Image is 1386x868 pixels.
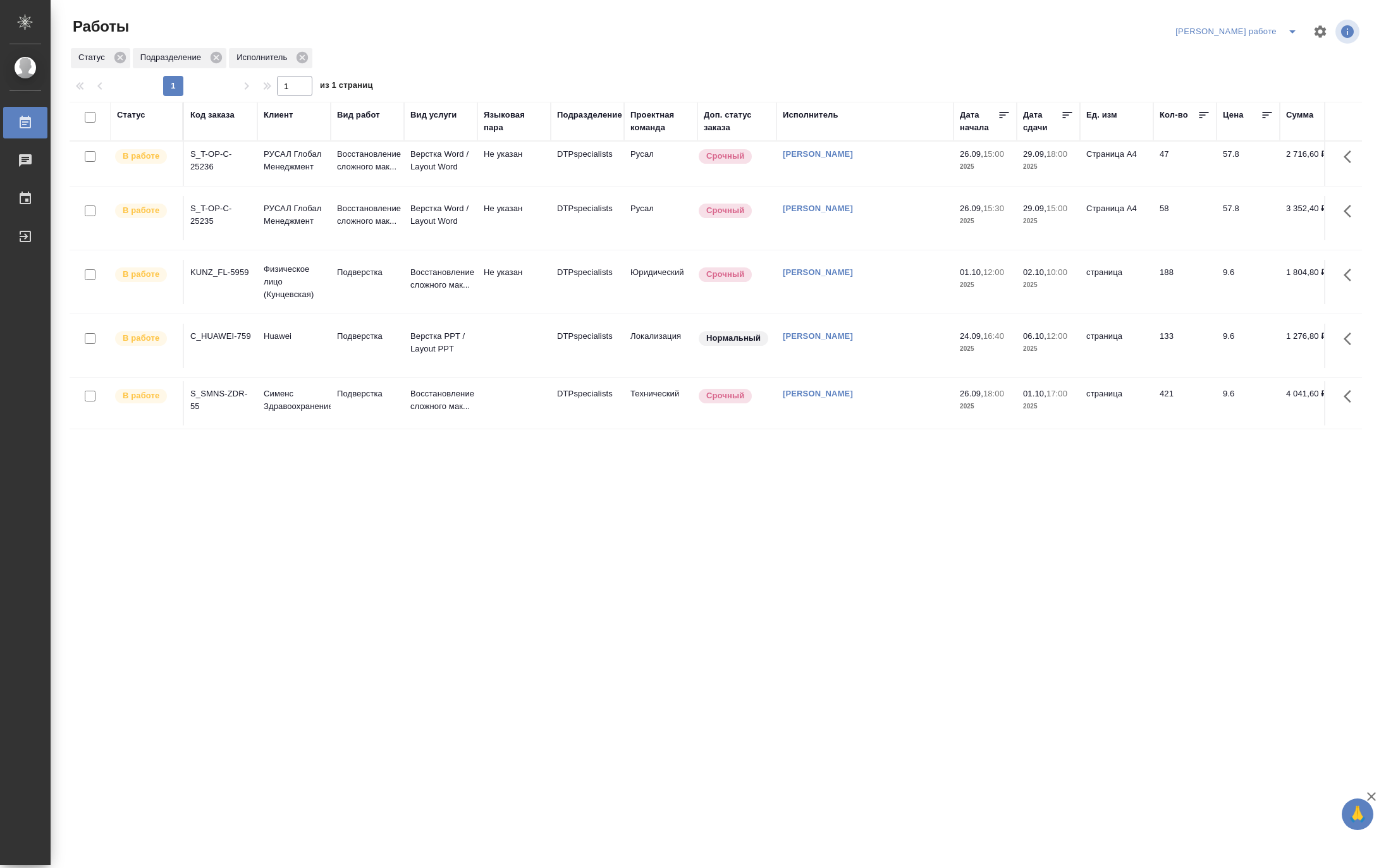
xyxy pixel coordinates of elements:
p: 29.09, [1023,149,1046,159]
p: РУСАЛ Глобал Менеджмент [264,148,324,173]
td: Страница А4 [1080,196,1153,240]
a: [PERSON_NAME] [783,204,853,213]
span: Посмотреть информацию [1335,20,1362,44]
td: DTPspecialists [551,142,624,186]
div: Исполнитель выполняет работу [114,202,176,219]
td: DTPspecialists [551,260,624,304]
button: Здесь прячутся важные кнопки [1336,260,1366,290]
div: split button [1172,21,1305,42]
td: 4 041,60 ₽ [1280,381,1343,425]
div: Ед. изм [1086,109,1117,121]
p: Статус [78,51,109,64]
a: [PERSON_NAME] [783,389,853,398]
p: 15:00 [983,149,1004,159]
p: 2025 [960,161,1010,173]
td: страница [1080,381,1153,425]
p: 26.09, [960,204,983,213]
p: РУСАЛ Глобал Менеджмент [264,202,324,228]
td: Русал [624,142,697,186]
div: Исполнитель выполняет работу [114,388,176,405]
p: 2025 [1023,279,1074,291]
td: 421 [1153,381,1217,425]
p: 2025 [960,279,1010,291]
td: Страница А4 [1080,142,1153,186]
td: 57.8 [1217,196,1280,240]
p: Сименс Здравоохранение [264,388,324,413]
span: Работы [70,16,129,37]
p: 12:00 [983,267,1004,277]
td: DTPspecialists [551,381,624,425]
div: Языковая пара [484,109,544,134]
div: Дата начала [960,109,998,134]
div: Исполнитель выполняет работу [114,266,176,283]
p: В работе [123,150,159,162]
p: 2025 [960,400,1010,413]
button: Здесь прячутся важные кнопки [1336,381,1366,412]
p: Подверстка [337,266,398,279]
button: Здесь прячутся важные кнопки [1336,142,1366,172]
p: Верстка Word / Layout Word [410,148,471,173]
p: 24.09, [960,331,983,341]
div: Код заказа [190,109,235,121]
div: Клиент [264,109,293,121]
td: 188 [1153,260,1217,304]
span: 🙏 [1347,801,1368,828]
p: 26.09, [960,149,983,159]
p: 12:00 [1046,331,1067,341]
p: В работе [123,268,159,281]
div: Статус [71,48,130,68]
div: Цена [1223,109,1244,121]
p: Подверстка [337,388,398,400]
td: страница [1080,260,1153,304]
p: В работе [123,332,159,345]
div: Исполнитель [783,109,838,121]
td: 133 [1153,324,1217,368]
div: Вид работ [337,109,380,121]
button: Здесь прячутся важные кнопки [1336,196,1366,226]
p: 01.10, [1023,389,1046,398]
div: Дата сдачи [1023,109,1061,134]
td: 9.6 [1217,324,1280,368]
td: DTPspecialists [551,324,624,368]
div: Подразделение [557,109,622,121]
p: 26.09, [960,389,983,398]
td: DTPspecialists [551,196,624,240]
p: Восстановление сложного мак... [410,388,471,413]
p: 2025 [960,215,1010,228]
p: 02.10, [1023,267,1046,277]
p: Восстановление сложного мак... [410,266,471,291]
a: [PERSON_NAME] [783,331,853,341]
p: Подразделение [140,51,205,64]
td: 57.8 [1217,142,1280,186]
div: Исполнитель [229,48,312,68]
p: В работе [123,389,159,402]
td: 47 [1153,142,1217,186]
div: Статус [117,109,145,121]
div: C_HUAWEI-759 [190,330,251,343]
div: Исполнитель выполняет работу [114,148,176,165]
p: Физическое лицо (Кунцевская) [264,263,324,301]
p: Верстка Word / Layout Word [410,202,471,228]
p: Срочный [706,389,744,402]
td: Юридический [624,260,697,304]
a: [PERSON_NAME] [783,267,853,277]
p: Восстановление сложного мак... [337,202,398,228]
td: 9.6 [1217,381,1280,425]
div: Кол-во [1160,109,1188,121]
button: 🙏 [1342,798,1373,830]
p: Huawei [264,330,324,343]
div: KUNZ_FL-5959 [190,266,251,279]
td: 3 352,40 ₽ [1280,196,1343,240]
button: Здесь прячутся важные кнопки [1336,324,1366,354]
div: S_T-OP-C-25236 [190,148,251,173]
p: 10:00 [1046,267,1067,277]
td: 1 804,80 ₽ [1280,260,1343,304]
td: 1 276,80 ₽ [1280,324,1343,368]
a: [PERSON_NAME] [783,149,853,159]
p: Верстка PPT / Layout PPT [410,330,471,355]
p: 16:40 [983,331,1004,341]
div: Подразделение [133,48,226,68]
p: 01.10, [960,267,983,277]
p: 06.10, [1023,331,1046,341]
div: Доп. статус заказа [704,109,770,134]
